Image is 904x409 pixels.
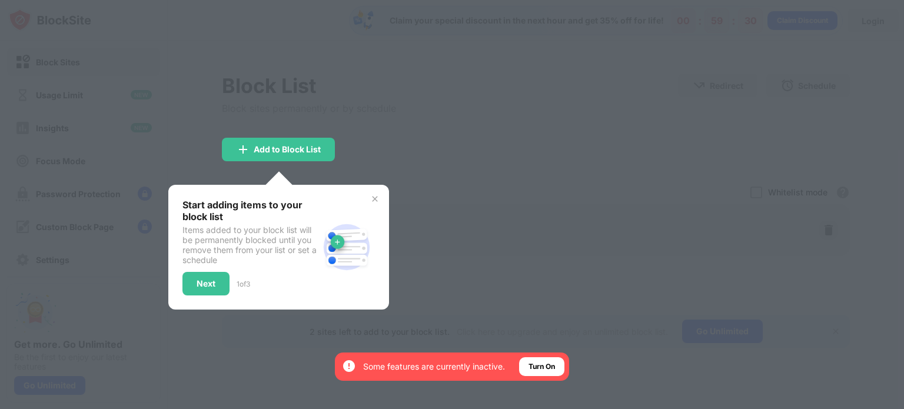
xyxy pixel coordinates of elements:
div: Next [197,279,215,288]
img: block-site.svg [318,219,375,275]
img: x-button.svg [370,194,380,204]
div: Items added to your block list will be permanently blocked until you remove them from your list o... [182,225,318,265]
div: Add to Block List [254,145,321,154]
div: 1 of 3 [237,280,250,288]
div: Turn On [529,361,555,373]
img: error-circle-white.svg [342,359,356,373]
div: Start adding items to your block list [182,199,318,222]
div: Some features are currently inactive. [363,361,505,373]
